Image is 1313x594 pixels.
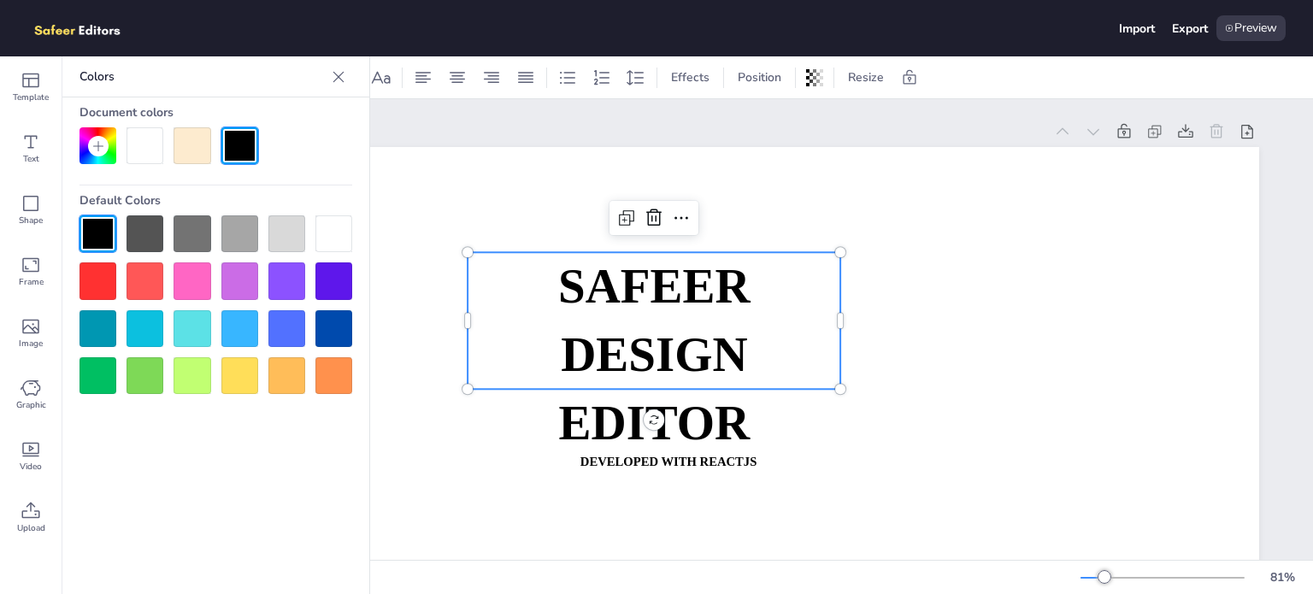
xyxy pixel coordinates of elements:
span: Position [734,69,785,85]
span: DESIGN EDITOR [558,327,750,449]
div: Default Colors [79,185,352,215]
span: Graphic [16,398,46,412]
p: Colors [79,56,325,97]
span: Effects [668,69,713,85]
div: Export [1172,21,1208,37]
span: Image [19,337,43,350]
div: Import [1119,21,1155,37]
span: SAFEER [557,259,750,312]
div: 81 % [1262,569,1303,585]
strong: DEVELOPED WITH REACTJS [580,455,757,468]
div: Preview [1216,15,1286,41]
img: logo.png [27,15,145,41]
span: Frame [19,275,44,289]
span: Video [20,460,42,473]
span: Resize [845,69,887,85]
span: Shape [19,214,43,227]
div: Document colors [79,97,352,127]
span: Template [13,91,49,104]
div: Page 1 [118,124,1044,140]
span: Upload [17,521,45,535]
span: Text [23,152,39,166]
div: Page 1 / 1 [70,569,1080,585]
